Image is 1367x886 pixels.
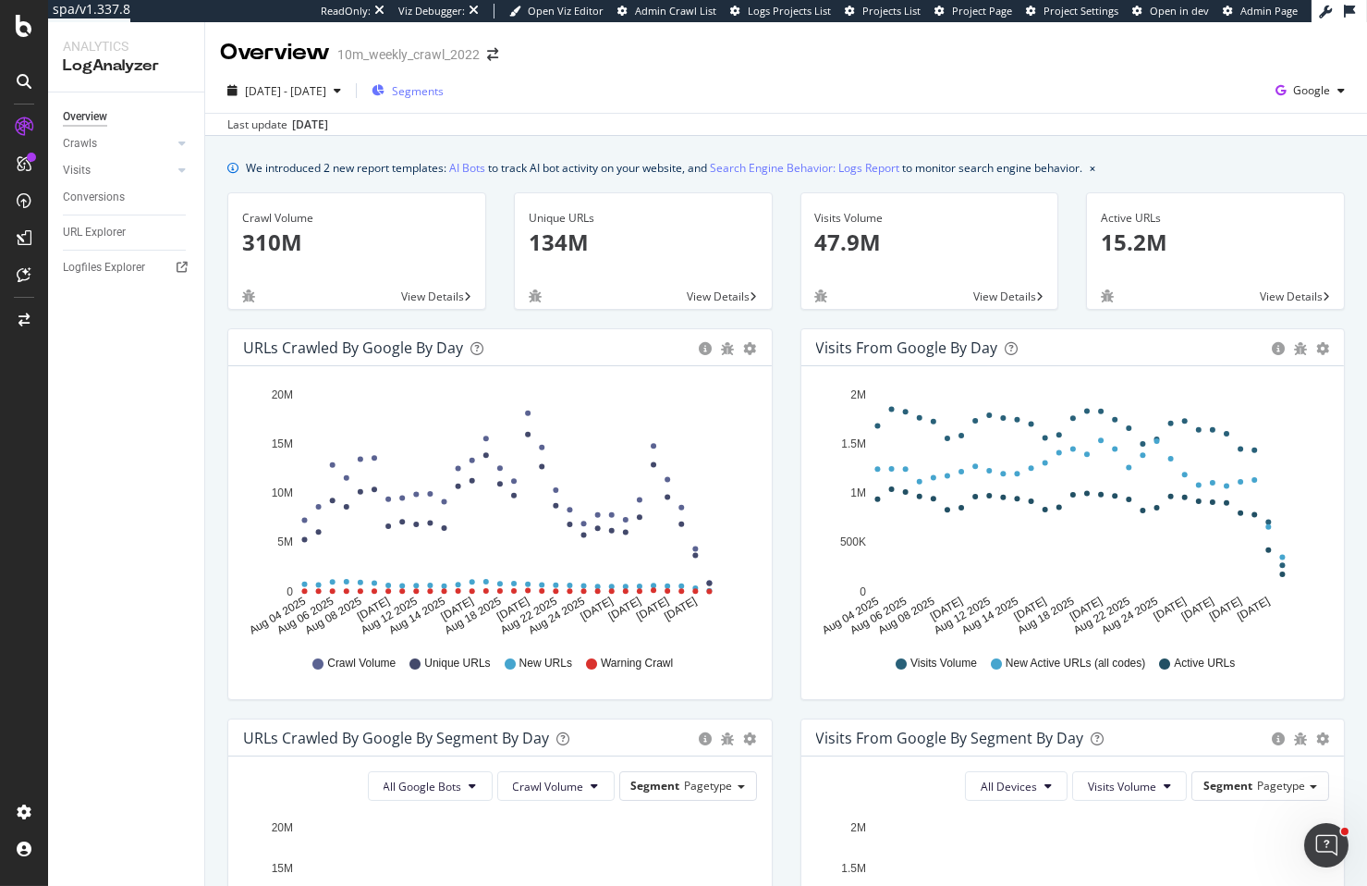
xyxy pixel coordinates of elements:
[816,729,1084,747] div: Visits from Google By Segment By Day
[424,656,490,671] span: Unique URLs
[1260,289,1323,304] span: View Details
[931,595,992,637] text: Aug 12 2025
[1072,771,1187,801] button: Visits Volume
[700,342,713,355] div: circle-info
[526,595,587,637] text: Aug 24 2025
[1174,656,1235,671] span: Active URLs
[841,437,866,450] text: 1.5M
[1272,732,1285,745] div: circle-info
[242,227,471,258] p: 310M
[327,656,396,671] span: Crawl Volume
[815,227,1044,258] p: 47.9M
[63,223,191,242] a: URL Explorer
[816,381,1324,638] svg: A chart.
[1294,342,1307,355] div: bug
[959,595,1020,637] text: Aug 14 2025
[850,486,866,499] text: 1M
[246,158,1082,178] div: We introduced 2 new report templates: to track AI bot activity on your website, and to monitor se...
[272,388,293,401] text: 20M
[1068,595,1105,623] text: [DATE]
[227,158,1345,178] div: info banner
[1223,4,1298,18] a: Admin Page
[981,779,1037,794] span: All Devices
[63,258,145,277] div: Logfiles Explorer
[498,595,559,637] text: Aug 22 2025
[744,342,757,355] div: gear
[63,134,173,154] a: Crawls
[1101,227,1330,258] p: 15.2M
[384,779,462,794] span: All Google Bots
[1099,595,1160,637] text: Aug 24 2025
[965,771,1068,801] button: All Devices
[364,76,451,105] button: Segments
[243,729,549,747] div: URLs Crawled by Google By Segment By Day
[1178,595,1215,623] text: [DATE]
[606,595,643,623] text: [DATE]
[1044,4,1118,18] span: Project Settings
[227,117,328,133] div: Last update
[952,4,1012,18] span: Project Page
[392,83,444,99] span: Segments
[1294,732,1307,745] div: bug
[528,4,604,18] span: Open Viz Editor
[487,48,498,61] div: arrow-right-arrow-left
[355,595,392,623] text: [DATE]
[973,289,1036,304] span: View Details
[1101,210,1330,227] div: Active URLs
[529,289,542,302] div: bug
[243,381,751,638] svg: A chart.
[1026,4,1118,18] a: Project Settings
[710,158,899,178] a: Search Engine Behavior: Logs Report
[1015,595,1076,637] text: Aug 18 2025
[63,188,125,207] div: Conversions
[242,289,255,302] div: bug
[63,161,91,180] div: Visits
[245,83,326,99] span: [DATE] - [DATE]
[398,4,465,18] div: Viz Debugger:
[220,37,330,68] div: Overview
[722,342,735,355] div: bug
[1235,595,1272,623] text: [DATE]
[513,779,584,794] span: Crawl Volume
[1006,656,1145,671] span: New Active URLs (all codes)
[1207,595,1244,623] text: [DATE]
[386,595,447,637] text: Aug 14 2025
[730,4,831,18] a: Logs Projects List
[1316,732,1329,745] div: gear
[1240,4,1298,18] span: Admin Page
[63,107,107,127] div: Overview
[1088,779,1156,794] span: Visits Volume
[816,338,998,357] div: Visits from Google by day
[63,37,189,55] div: Analytics
[1071,595,1132,637] text: Aug 22 2025
[928,595,965,623] text: [DATE]
[815,289,828,302] div: bug
[700,732,713,745] div: circle-info
[845,4,921,18] a: Projects List
[748,4,831,18] span: Logs Projects List
[529,210,758,227] div: Unique URLs
[634,595,671,623] text: [DATE]
[1268,76,1352,105] button: Google
[688,289,751,304] span: View Details
[292,117,328,133] div: [DATE]
[1101,289,1114,302] div: bug
[272,862,293,875] text: 15M
[722,732,735,745] div: bug
[1132,4,1209,18] a: Open in dev
[63,161,173,180] a: Visits
[497,771,615,801] button: Crawl Volume
[850,388,866,401] text: 2M
[509,4,604,18] a: Open Viz Editor
[63,55,189,77] div: LogAnalyzer
[839,536,865,549] text: 500K
[744,732,757,745] div: gear
[820,595,881,637] text: Aug 04 2025
[601,656,673,671] span: Warning Crawl
[1257,778,1305,794] span: Pagetype
[443,595,504,637] text: Aug 18 2025
[401,289,464,304] span: View Details
[368,771,493,801] button: All Google Bots
[529,227,758,258] p: 134M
